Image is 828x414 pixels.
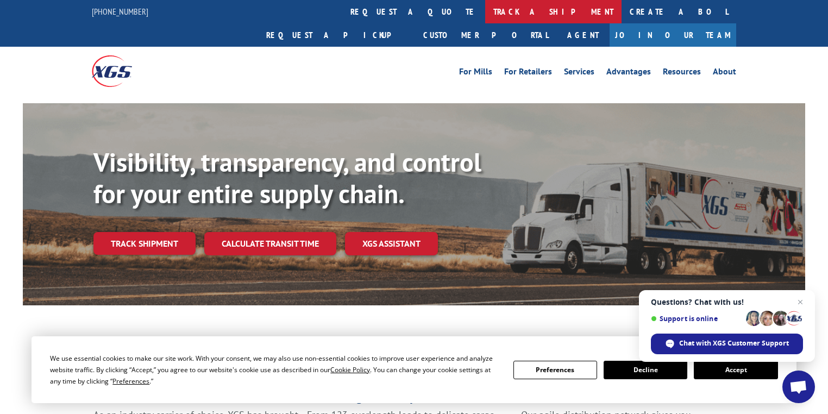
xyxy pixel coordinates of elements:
[93,145,481,210] b: Visibility, transparency, and control for your entire supply chain.
[513,361,597,379] button: Preferences
[713,67,736,79] a: About
[258,23,415,47] a: Request a pickup
[32,336,796,403] div: Cookie Consent Prompt
[663,67,701,79] a: Resources
[92,6,148,17] a: [PHONE_NUMBER]
[651,334,803,354] span: Chat with XGS Customer Support
[564,67,594,79] a: Services
[93,232,196,255] a: Track shipment
[606,67,651,79] a: Advantages
[651,315,742,323] span: Support is online
[679,338,789,348] span: Chat with XGS Customer Support
[330,365,370,374] span: Cookie Policy
[694,361,777,379] button: Accept
[651,298,803,306] span: Questions? Chat with us!
[604,361,687,379] button: Decline
[782,371,815,403] a: Open chat
[204,232,336,255] a: Calculate transit time
[112,377,149,386] span: Preferences
[50,353,500,387] div: We use essential cookies to make our site work. With your consent, we may also use non-essential ...
[504,67,552,79] a: For Retailers
[345,232,438,255] a: XGS ASSISTANT
[610,23,736,47] a: Join Our Team
[556,23,610,47] a: Agent
[459,67,492,79] a: For Mills
[415,23,556,47] a: Customer Portal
